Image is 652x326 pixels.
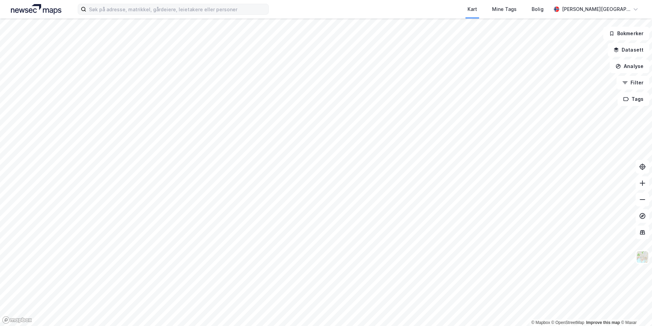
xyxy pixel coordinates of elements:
[11,4,61,14] img: logo.a4113a55bc3d86da70a041830d287a7e.svg
[618,293,652,326] iframe: Chat Widget
[610,59,649,73] button: Analyse
[2,316,32,324] a: Mapbox homepage
[551,320,584,325] a: OpenStreetMap
[636,250,649,263] img: Z
[608,43,649,57] button: Datasett
[618,293,652,326] div: Kontrollprogram for chat
[562,5,630,13] div: [PERSON_NAME][GEOGRAPHIC_DATA]
[603,27,649,40] button: Bokmerker
[492,5,517,13] div: Mine Tags
[531,320,550,325] a: Mapbox
[532,5,544,13] div: Bolig
[586,320,620,325] a: Improve this map
[618,92,649,106] button: Tags
[617,76,649,90] button: Filter
[468,5,477,13] div: Kart
[86,4,268,14] input: Søk på adresse, matrikkel, gårdeiere, leietakere eller personer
